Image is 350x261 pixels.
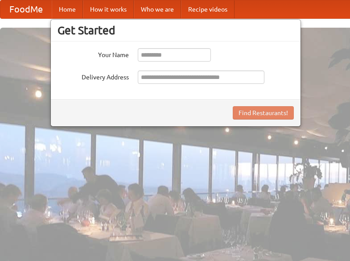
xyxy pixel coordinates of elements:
[58,48,129,59] label: Your Name
[83,0,134,18] a: How it works
[181,0,235,18] a: Recipe videos
[52,0,83,18] a: Home
[134,0,181,18] a: Who we are
[58,70,129,82] label: Delivery Address
[58,24,294,37] h3: Get Started
[0,0,52,18] a: FoodMe
[233,106,294,120] button: Find Restaurants!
